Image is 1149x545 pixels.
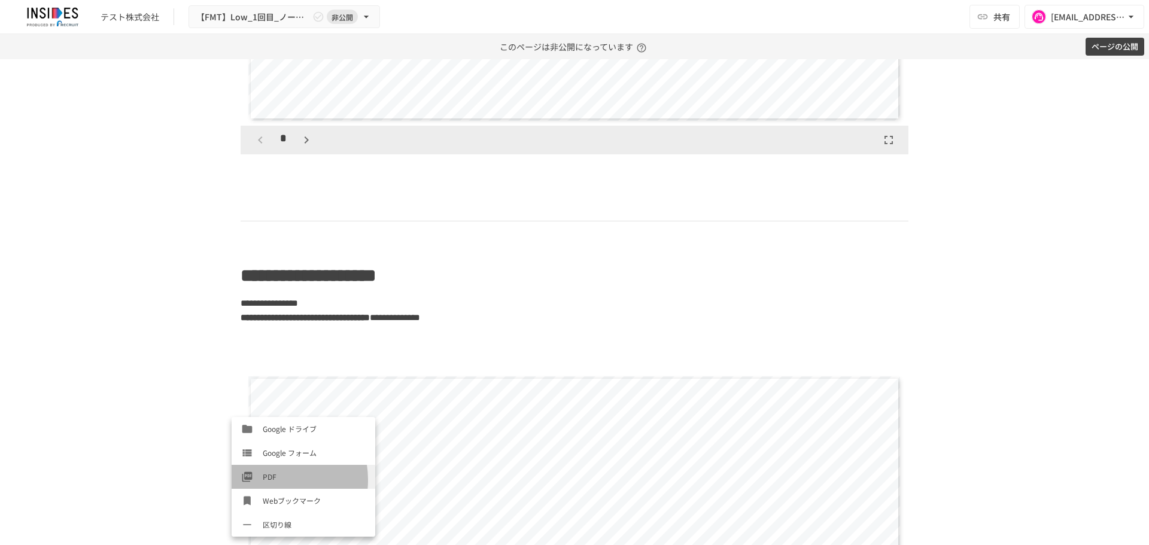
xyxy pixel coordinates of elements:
button: ページの公開 [1086,38,1144,56]
span: PDF [263,471,366,482]
button: [EMAIL_ADDRESS][DOMAIN_NAME] [1025,5,1144,29]
span: 非公開 [327,11,358,23]
span: 区切り線 [263,519,366,530]
span: Webブックマーク [263,495,366,506]
button: 【FMT】Low_1回目_ノーマル★インサイズ活用推進ミーティング ～1回目～非公開 [189,5,380,29]
span: Google フォーム [263,447,366,458]
div: Typeahead menu [232,402,899,418]
img: JmGSPSkPjKwBq77AtHmwC7bJguQHJlCRQfAXtnx4WuV [14,7,91,26]
span: 【FMT】Low_1回目_ノーマル★インサイズ活用推進ミーティング ～1回目～ [196,10,310,25]
div: テスト株式会社 [101,11,159,23]
span: 共有 [993,10,1010,23]
div: [EMAIL_ADDRESS][DOMAIN_NAME] [1051,10,1125,25]
span: Google ドライブ [263,423,366,434]
button: 共有 [969,5,1020,29]
p: このページは非公開になっています [500,34,650,59]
